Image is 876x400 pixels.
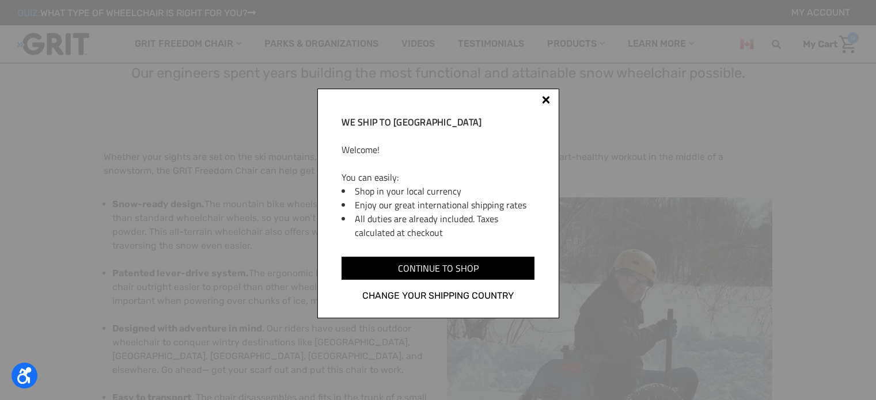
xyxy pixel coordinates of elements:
[342,257,534,280] input: Continue to shop
[342,170,534,184] p: You can easily:
[342,143,534,157] p: Welcome!
[355,184,534,198] li: Shop in your local currency
[342,115,534,129] h2: We ship to [GEOGRAPHIC_DATA]
[342,288,534,303] a: Change your shipping country
[355,198,534,212] li: Enjoy our great international shipping rates
[355,212,534,239] li: All duties are already included. Taxes calculated at checkout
